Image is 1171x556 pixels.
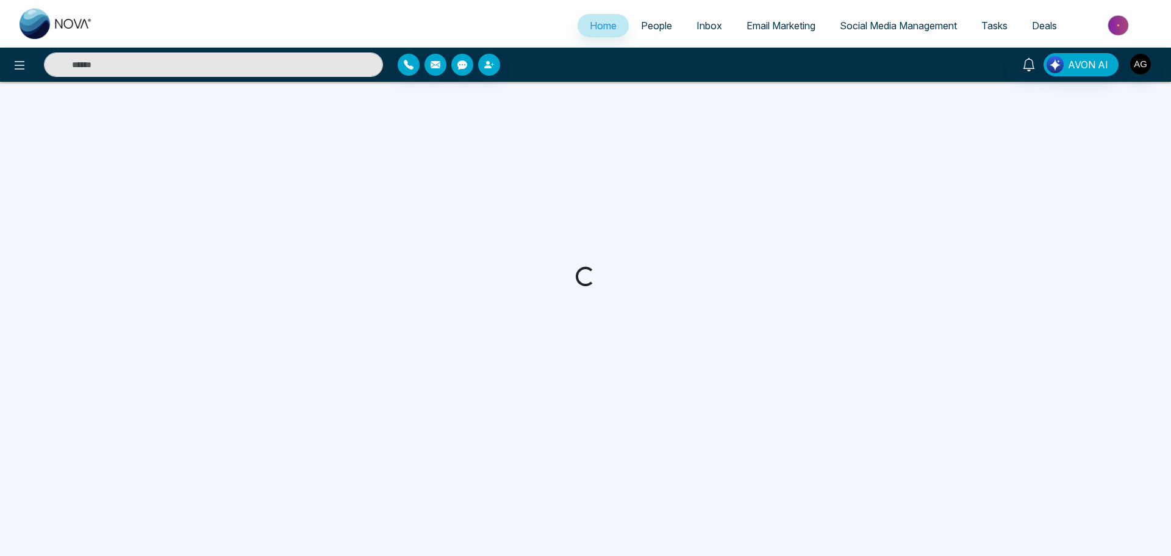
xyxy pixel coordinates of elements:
img: Lead Flow [1047,56,1064,73]
a: Tasks [969,14,1020,37]
a: Deals [1020,14,1069,37]
a: Home [578,14,629,37]
span: Home [590,20,617,32]
img: Nova CRM Logo [20,9,93,39]
a: Social Media Management [828,14,969,37]
span: People [641,20,672,32]
span: Tasks [981,20,1008,32]
span: Inbox [697,20,722,32]
span: Social Media Management [840,20,957,32]
span: Email Marketing [747,20,815,32]
a: People [629,14,684,37]
span: Deals [1032,20,1057,32]
a: Email Marketing [734,14,828,37]
a: Inbox [684,14,734,37]
button: AVON AI [1044,53,1119,76]
img: Market-place.gif [1075,12,1164,39]
img: User Avatar [1130,54,1151,74]
span: AVON AI [1068,57,1108,72]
